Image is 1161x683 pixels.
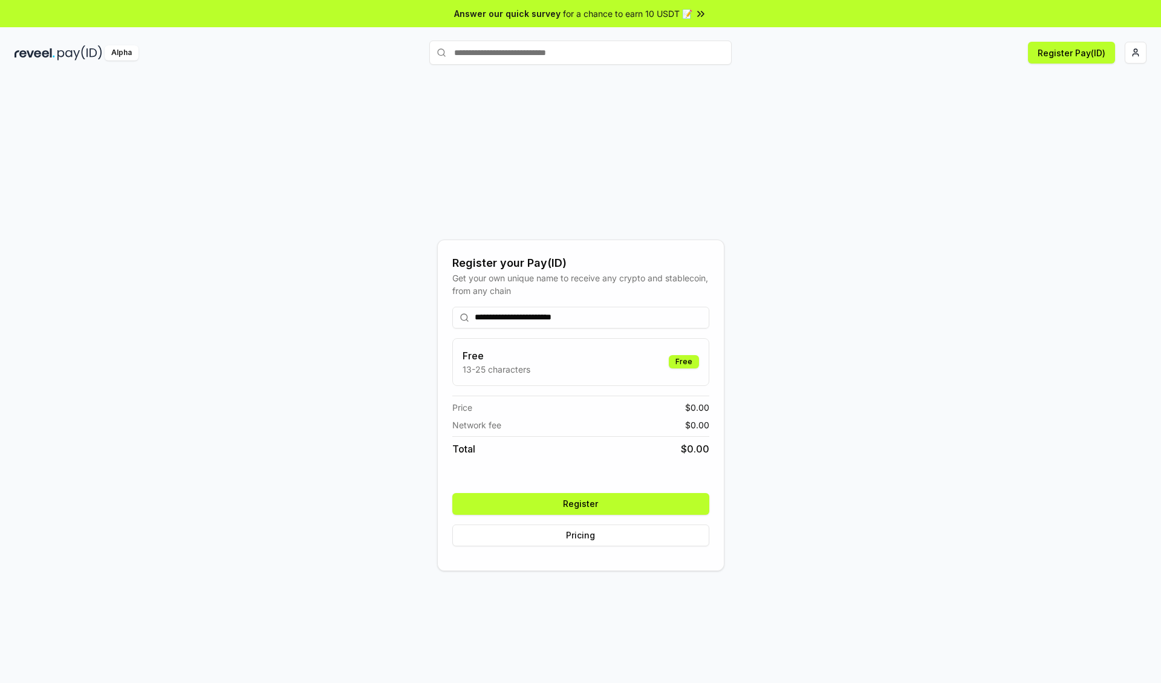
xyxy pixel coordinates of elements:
[15,45,55,60] img: reveel_dark
[105,45,138,60] div: Alpha
[452,272,709,297] div: Get your own unique name to receive any crypto and stablecoin, from any chain
[452,255,709,272] div: Register your Pay(ID)
[452,525,709,546] button: Pricing
[685,401,709,414] span: $ 0.00
[452,419,501,431] span: Network fee
[681,442,709,456] span: $ 0.00
[463,348,530,363] h3: Free
[452,401,472,414] span: Price
[454,7,561,20] span: Answer our quick survey
[685,419,709,431] span: $ 0.00
[563,7,692,20] span: for a chance to earn 10 USDT 📝
[452,493,709,515] button: Register
[669,355,699,368] div: Free
[57,45,102,60] img: pay_id
[1028,42,1115,64] button: Register Pay(ID)
[452,442,475,456] span: Total
[463,363,530,376] p: 13-25 characters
